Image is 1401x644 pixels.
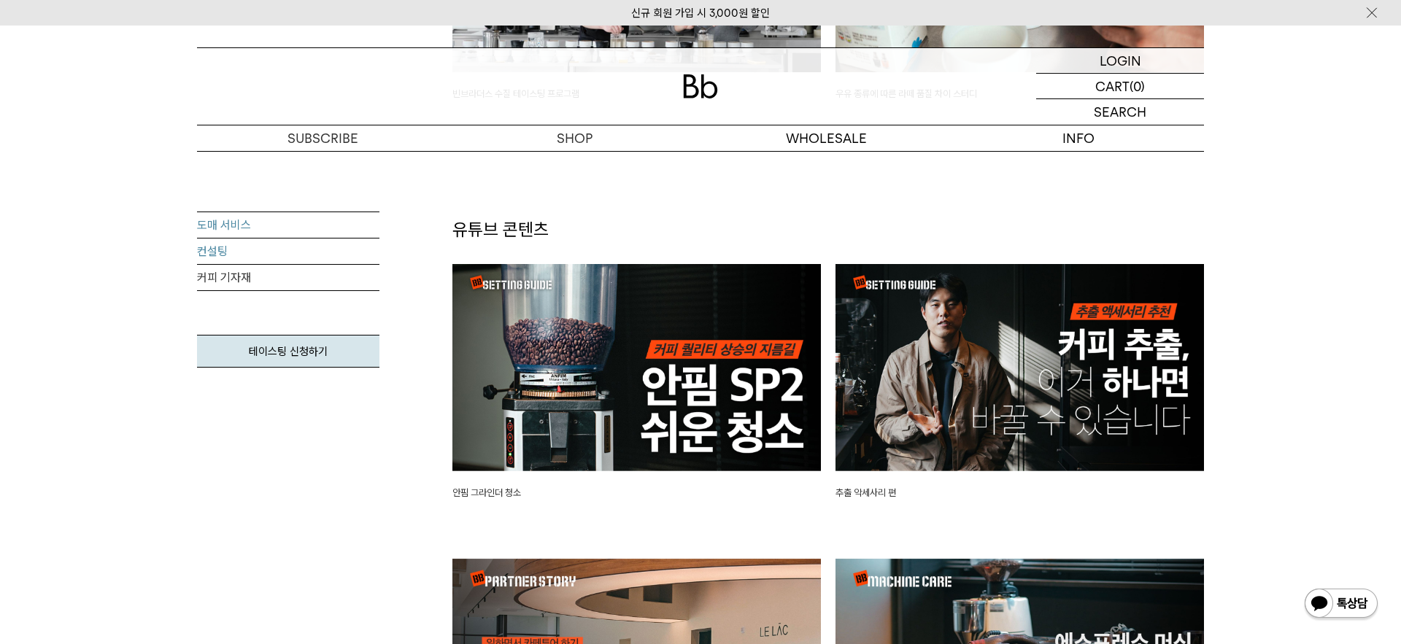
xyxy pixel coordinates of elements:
[1095,74,1130,98] p: CART
[1094,99,1146,125] p: SEARCH
[1100,48,1141,73] p: LOGIN
[631,7,770,20] a: 신규 회원 가입 시 3,000원 할인
[452,486,821,500] p: 안핌 그라인더 청소
[1036,74,1204,99] a: CART (0)
[952,125,1204,151] p: INFO
[449,125,700,151] a: SHOP
[1036,48,1204,74] a: LOGIN
[835,264,1204,500] a: 추출 악세사리 편
[197,238,379,265] a: 컨설팅
[197,212,379,238] a: 도매 서비스
[1303,587,1379,622] img: 카카오톡 채널 1:1 채팅 버튼
[1130,74,1145,98] p: (0)
[197,125,449,151] a: SUBSCRIBE
[452,264,821,500] a: 안핌 그라인더 청소
[197,335,379,368] a: 테이스팅 신청하기
[835,486,1204,500] p: 추출 악세사리 편
[445,217,1211,242] div: 유튜브 콘텐츠
[700,125,952,151] p: WHOLESALE
[197,265,379,291] a: 커피 기자재
[683,74,718,98] img: 로고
